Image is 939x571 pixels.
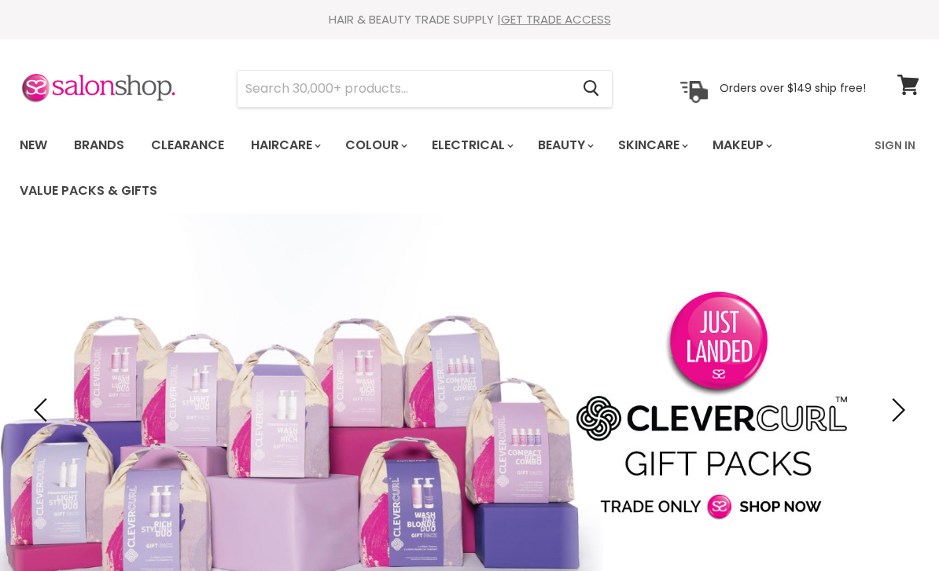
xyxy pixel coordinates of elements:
[28,394,59,426] button: Previous
[570,71,612,107] button: Search
[720,81,866,95] p: Orders over $149 ship free!
[606,129,698,162] a: Skincare
[865,129,925,162] a: Sign In
[420,129,523,162] a: Electrical
[8,123,865,214] ul: Main menu
[701,129,782,162] a: Makeup
[501,11,611,27] a: GET TRADE ACCESS
[62,129,136,162] a: Brands
[238,71,570,107] input: Search
[8,129,59,162] a: New
[880,394,911,426] button: Next
[8,174,169,207] a: Value Packs & Gifts
[333,129,417,162] a: Colour
[139,129,236,162] a: Clearance
[526,129,603,162] a: Beauty
[237,70,613,108] form: Product
[239,129,330,162] a: Haircare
